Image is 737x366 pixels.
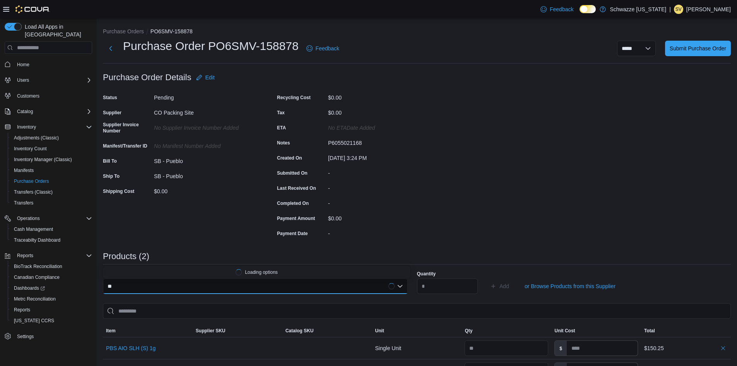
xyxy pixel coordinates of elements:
[554,328,575,334] span: Unit Cost
[17,253,33,259] span: Reports
[106,328,116,334] span: Item
[2,122,95,132] button: Inventory
[328,91,432,101] div: $0.00
[303,41,342,56] a: Feedback
[8,315,95,326] button: [US_STATE] CCRS
[372,340,462,356] div: Single Unit
[11,273,63,282] a: Canadian Compliance
[2,58,95,70] button: Home
[2,90,95,101] button: Customers
[103,110,121,116] label: Supplier
[277,110,285,116] label: Tax
[14,332,37,341] a: Settings
[397,283,403,289] button: Close list of options
[462,325,551,337] button: Qty
[641,325,731,337] button: Total
[103,41,118,56] button: Next
[103,122,151,134] label: Supplier Invoice Number
[17,77,29,83] span: Users
[375,328,384,334] span: Unit
[8,143,95,154] button: Inventory Count
[8,198,95,208] button: Transfers
[154,185,258,194] div: $0.00
[11,225,92,234] span: Cash Management
[8,261,95,272] button: BioTrack Reconciliation
[11,305,33,314] a: Reports
[11,262,65,271] a: BioTrack Reconciliation
[8,224,95,235] button: Cash Management
[277,155,302,161] label: Created On
[674,5,683,14] div: Simonita Valdez
[11,273,92,282] span: Canadian Compliance
[103,188,134,194] label: Shipping Cost
[328,137,432,146] div: P6055021168
[686,5,731,14] p: [PERSON_NAME]
[328,122,432,131] div: No ETADate added
[14,156,72,163] span: Inventory Manager (Classic)
[103,28,144,34] button: Purchase Orders
[14,91,92,101] span: Customers
[154,107,258,116] div: CO Packing Site
[11,235,92,245] span: Traceabilty Dashboard
[372,325,462,337] button: Unit
[17,93,39,99] span: Customers
[522,278,619,294] button: or Browse Products from this Supplier
[277,140,290,146] label: Notes
[11,198,92,208] span: Transfers
[8,154,95,165] button: Inventory Manager (Classic)
[8,176,95,187] button: Purchase Orders
[103,73,192,82] h3: Purchase Order Details
[14,189,53,195] span: Transfers (Classic)
[11,198,36,208] a: Transfers
[14,285,45,291] span: Dashboards
[282,325,372,337] button: Catalog SKU
[675,5,682,14] span: SV
[11,177,92,186] span: Purchase Orders
[11,166,37,175] a: Manifests
[14,91,43,101] a: Customers
[236,269,242,275] span: Loading
[14,59,92,69] span: Home
[465,328,472,334] span: Qty
[17,62,29,68] span: Home
[11,225,56,234] a: Cash Management
[14,76,92,85] span: Users
[14,178,49,184] span: Purchase Orders
[5,55,92,362] nav: Complex example
[14,146,47,152] span: Inventory Count
[11,294,59,304] a: Metrc Reconciliation
[316,45,339,52] span: Feedback
[550,5,573,13] span: Feedback
[14,226,53,232] span: Cash Management
[2,331,95,342] button: Settings
[103,173,120,179] label: Ship To
[8,187,95,198] button: Transfers (Classic)
[14,122,92,132] span: Inventory
[14,214,92,223] span: Operations
[8,132,95,143] button: Adjustments (Classic)
[17,124,36,130] span: Inventory
[8,235,95,246] button: Traceabilty Dashboard
[11,305,92,314] span: Reports
[17,108,33,115] span: Catalog
[14,107,36,116] button: Catalog
[14,332,92,341] span: Settings
[277,170,308,176] label: Submitted On
[328,182,432,191] div: -
[277,230,308,237] label: Payment Date
[328,107,432,116] div: $0.00
[14,60,32,69] a: Home
[14,107,92,116] span: Catalog
[417,271,436,277] label: Quantity
[11,284,48,293] a: Dashboards
[11,177,52,186] a: Purchase Orders
[499,282,509,290] span: Add
[11,144,92,153] span: Inventory Count
[14,214,43,223] button: Operations
[277,125,286,131] label: ETA
[154,170,258,179] div: SB - Pueblo
[154,155,258,164] div: SB - Pueblo
[245,269,278,275] div: Loading options
[8,304,95,315] button: Reports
